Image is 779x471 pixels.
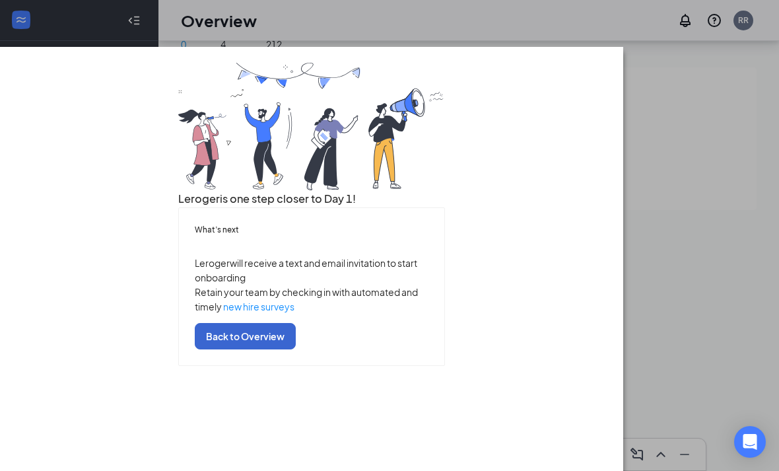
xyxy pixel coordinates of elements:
button: Back to Overview [195,323,296,349]
a: new hire surveys [223,301,294,312]
h3: Leroger is one step closer to Day 1! [178,190,444,207]
p: Retain your team by checking in with automated and timely [195,285,428,314]
h5: What’s next [195,224,428,236]
div: Open Intercom Messenger [734,426,766,458]
p: Leroger will receive a text and email invitation to start onboarding [195,256,428,285]
img: you are all set [178,63,444,190]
